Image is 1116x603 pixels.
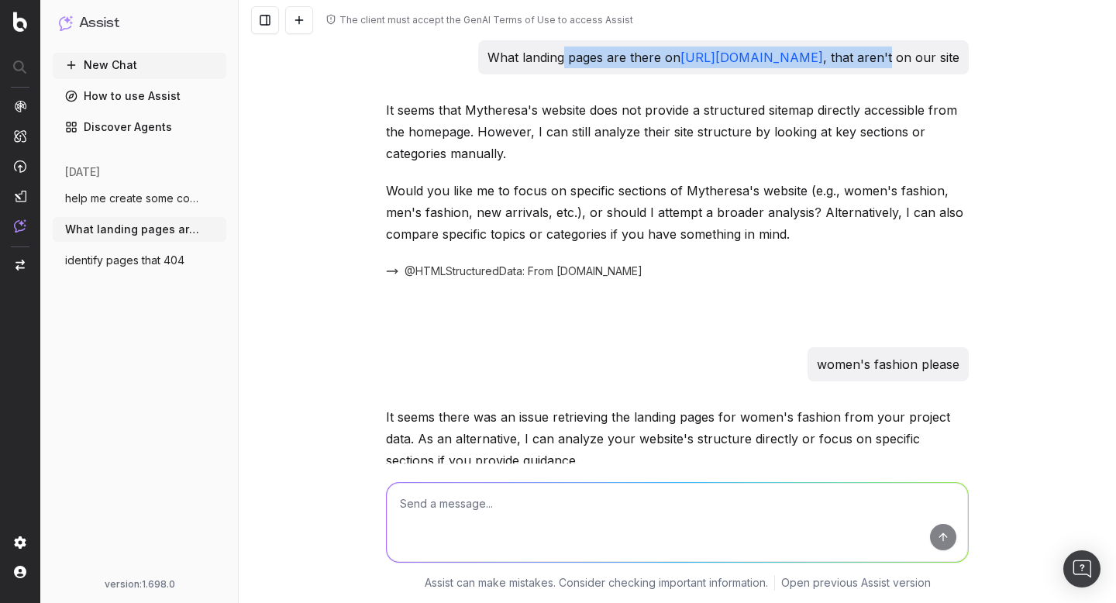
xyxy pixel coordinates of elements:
[53,217,226,242] button: What landing pages are there on https://
[386,406,969,471] p: It seems there was an issue retrieving the landing pages for women's fashion from your project da...
[1063,550,1100,587] div: Open Intercom Messenger
[14,566,26,578] img: My account
[425,575,768,591] p: Assist can make mistakes. Consider checking important information.
[65,253,184,268] span: identify pages that 404
[680,50,823,65] a: [URL][DOMAIN_NAME]
[53,115,226,140] a: Discover Agents
[14,129,26,143] img: Intelligence
[339,14,633,26] div: The client must accept the GenAI Terms of Use to access Assist
[487,47,959,68] p: What landing pages are there on , that aren't on our site
[817,353,959,375] p: women's fashion please
[65,222,201,237] span: What landing pages are there on https://
[386,264,661,279] button: @HTMLStructuredData: From [DOMAIN_NAME]
[386,99,969,164] p: It seems that Mytheresa's website does not provide a structured sitemap directly accessible from ...
[53,53,226,78] button: New Chat
[14,219,26,233] img: Assist
[386,180,969,245] p: Would you like me to focus on specific sections of Mytheresa's website (e.g., women's fashion, me...
[59,578,220,591] div: version: 1.698.0
[14,100,26,112] img: Analytics
[14,160,26,173] img: Activation
[14,536,26,549] img: Setting
[15,260,25,270] img: Switch project
[53,248,226,273] button: identify pages that 404
[79,12,119,34] h1: Assist
[781,575,931,591] a: Open previous Assist version
[405,264,642,279] span: @HTMLStructuredData: From [DOMAIN_NAME]
[53,84,226,109] a: How to use Assist
[13,12,27,32] img: Botify logo
[65,164,100,180] span: [DATE]
[14,190,26,202] img: Studio
[59,12,220,34] button: Assist
[59,16,73,30] img: Assist
[65,191,201,206] span: help me create some content ideas use t
[53,186,226,211] button: help me create some content ideas use t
